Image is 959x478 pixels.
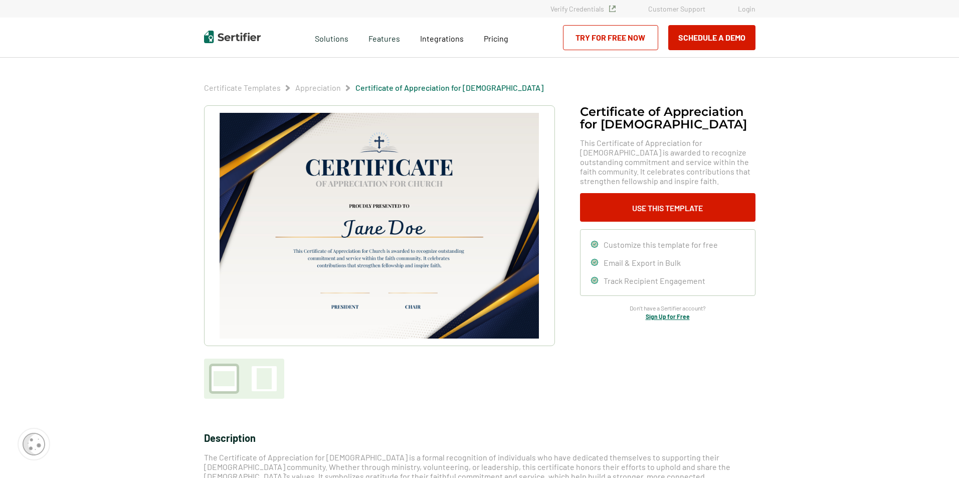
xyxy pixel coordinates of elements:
[355,83,543,93] span: Certificate of Appreciation for [DEMOGRAPHIC_DATA]​
[204,432,256,444] span: Description
[646,313,690,320] a: Sign Up for Free
[295,83,341,93] span: Appreciation
[484,31,508,44] a: Pricing
[604,240,718,249] span: Customize this template for free
[580,193,755,222] button: Use This Template
[295,83,341,92] a: Appreciation
[220,113,538,339] img: Certificate of Appreciation for Church​
[563,25,658,50] a: Try for Free Now
[204,83,281,92] a: Certificate Templates
[738,5,755,13] a: Login
[580,105,755,130] h1: Certificate of Appreciation for [DEMOGRAPHIC_DATA]​
[909,430,959,478] iframe: Chat Widget
[204,83,543,93] div: Breadcrumb
[420,31,464,44] a: Integrations
[604,258,681,267] span: Email & Export in Bulk
[420,34,464,43] span: Integrations
[315,31,348,44] span: Solutions
[580,138,755,186] span: This Certificate of Appreciation for [DEMOGRAPHIC_DATA] is awarded to recognize outstanding commi...
[668,25,755,50] button: Schedule a Demo
[648,5,705,13] a: Customer Support
[604,276,705,285] span: Track Recipient Engagement
[609,6,616,12] img: Verified
[204,83,281,93] span: Certificate Templates
[204,31,261,43] img: Sertifier | Digital Credentialing Platform
[355,83,543,92] a: Certificate of Appreciation for [DEMOGRAPHIC_DATA]​
[550,5,616,13] a: Verify Credentials
[23,433,45,455] img: Cookie Popup Icon
[484,34,508,43] span: Pricing
[630,303,706,313] span: Don’t have a Sertifier account?
[368,31,400,44] span: Features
